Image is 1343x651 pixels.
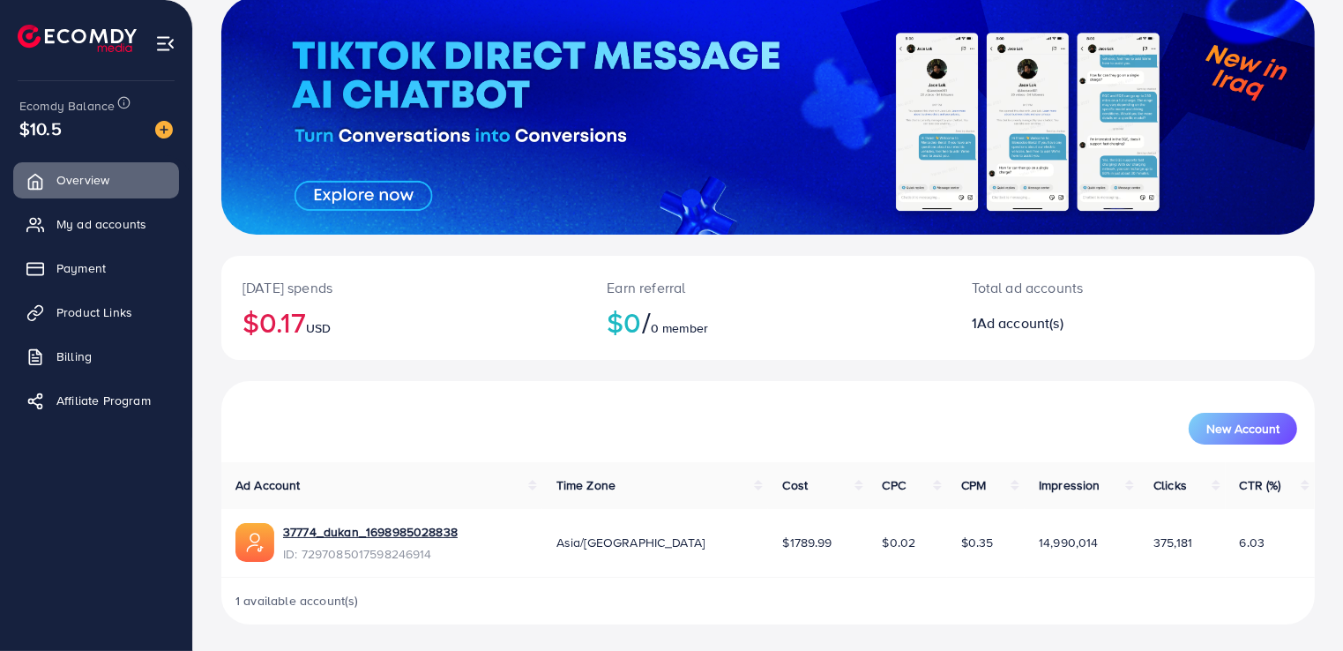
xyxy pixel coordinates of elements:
a: My ad accounts [13,206,179,242]
h2: $0 [607,305,929,339]
span: Ad Account [235,476,301,494]
a: 37774_dukan_1698985028838 [283,523,458,541]
span: $0.02 [883,534,916,551]
span: ID: 7297085017598246914 [283,545,458,563]
h2: 1 [972,315,1203,332]
span: My ad accounts [56,215,146,233]
span: 375,181 [1153,534,1192,551]
span: / [642,302,651,342]
h2: $0.17 [242,305,564,339]
span: 6.03 [1240,534,1265,551]
span: Billing [56,348,92,365]
iframe: Chat [1268,572,1330,638]
span: 1 available account(s) [235,592,359,610]
p: Earn referral [607,277,929,298]
span: Time Zone [556,476,616,494]
span: Ecomdy Balance [19,97,115,115]
span: CPM [961,476,986,494]
span: Asia/[GEOGRAPHIC_DATA] [556,534,705,551]
a: Payment [13,251,179,286]
span: Product Links [56,303,132,321]
a: Product Links [13,295,179,330]
span: Impression [1039,476,1101,494]
p: Total ad accounts [972,277,1203,298]
span: 14,990,014 [1039,534,1099,551]
span: Cost [782,476,808,494]
span: CTR (%) [1240,476,1281,494]
a: Billing [13,339,179,374]
span: $10.5 [19,116,62,141]
button: New Account [1189,413,1297,445]
span: Clicks [1153,476,1187,494]
span: Affiliate Program [56,392,151,409]
span: Payment [56,259,106,277]
span: 0 member [651,319,708,337]
span: Overview [56,171,109,189]
p: [DATE] spends [242,277,564,298]
span: New Account [1206,423,1280,435]
span: $0.35 [961,534,994,551]
img: image [155,121,173,138]
img: menu [155,34,175,54]
img: logo [18,25,137,52]
img: ic-ads-acc.e4c84228.svg [235,523,274,562]
a: Overview [13,162,179,198]
span: $1789.99 [782,534,832,551]
span: CPC [883,476,906,494]
span: Ad account(s) [977,313,1063,333]
a: Affiliate Program [13,383,179,418]
span: USD [306,319,331,337]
